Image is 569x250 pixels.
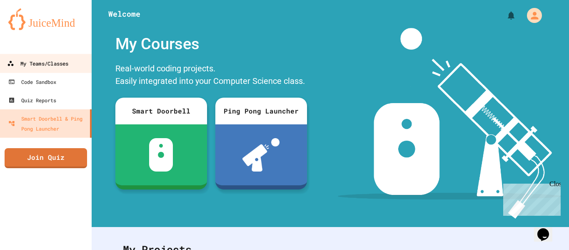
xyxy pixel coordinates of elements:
div: My Courses [111,28,311,60]
div: Smart Doorbell & Ping Pong Launcher [8,114,87,134]
iframe: chat widget [500,180,561,216]
div: Real-world coding projects. Easily integrated into your Computer Science class. [111,60,311,91]
div: My Notifications [491,8,518,23]
div: My Account [518,6,544,25]
img: sdb-white.svg [149,138,173,172]
div: My Teams/Classes [7,58,68,69]
iframe: chat widget [534,217,561,242]
img: banner-image-my-projects.png [338,28,561,219]
img: ppl-with-ball.png [242,138,280,172]
div: Code Sandbox [8,77,56,87]
a: Join Quiz [5,148,87,168]
div: Quiz Reports [8,95,56,105]
div: Smart Doorbell [115,98,207,124]
img: logo-orange.svg [8,8,83,30]
div: Chat with us now!Close [3,3,57,53]
div: Ping Pong Launcher [215,98,307,124]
